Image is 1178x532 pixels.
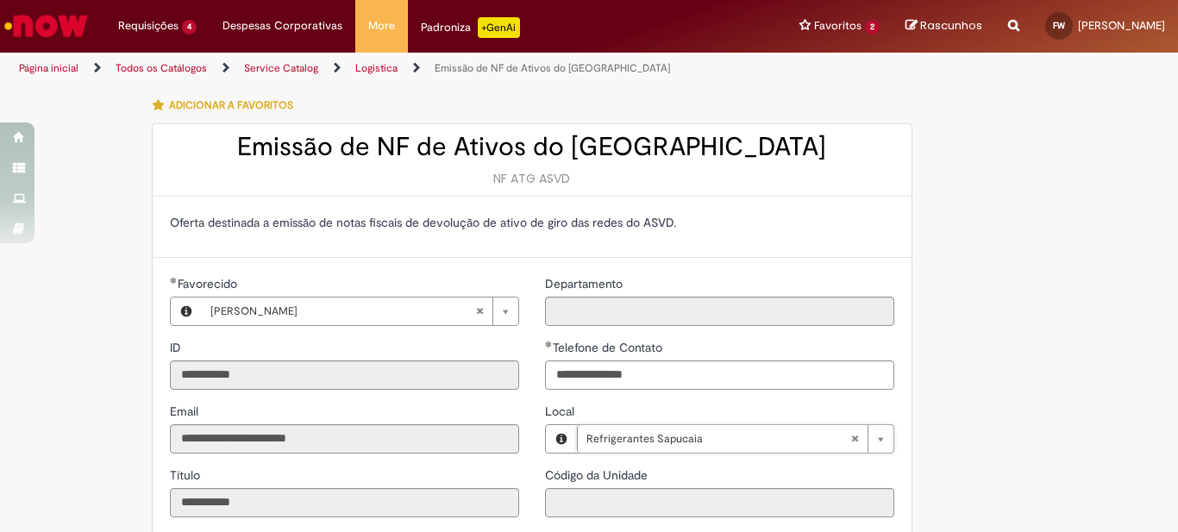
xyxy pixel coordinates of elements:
label: Somente leitura - ID [170,339,185,356]
button: Local, Visualizar este registro Refrigerantes Sapucaia [546,425,577,453]
span: Telefone de Contato [553,340,666,355]
input: Título [170,488,519,517]
a: [PERSON_NAME]Limpar campo Favorecido [202,297,518,325]
span: Adicionar a Favoritos [169,98,293,112]
div: NF ATG ASVD [170,170,894,187]
span: 4 [182,20,197,34]
input: Telefone de Contato [545,360,894,390]
img: ServiceNow [2,9,91,43]
span: Obrigatório Preenchido [545,341,553,347]
input: Email [170,424,519,454]
span: Refrigerantes Sapucaia [586,425,850,453]
span: Local [545,404,578,419]
input: Código da Unidade [545,488,894,517]
ul: Trilhas de página [13,53,773,84]
h2: Emissão de NF de Ativos do [GEOGRAPHIC_DATA] [170,133,894,161]
input: Departamento [545,297,894,326]
a: Emissão de NF de Ativos do [GEOGRAPHIC_DATA] [435,61,670,75]
a: Página inicial [19,61,78,75]
p: +GenAi [478,17,520,38]
span: Obrigatório Preenchido [170,277,178,284]
span: Rascunhos [920,17,982,34]
button: Favorecido, Visualizar este registro Fabiola Woll [171,297,202,325]
a: Service Catalog [244,61,318,75]
abbr: Limpar campo Local [842,425,868,453]
a: Todos os Catálogos [116,61,207,75]
span: Somente leitura - Departamento [545,276,626,291]
span: FW [1053,20,1065,31]
label: Somente leitura - Departamento [545,275,626,292]
a: Rascunhos [905,18,982,34]
button: Adicionar a Favoritos [152,87,303,123]
span: [PERSON_NAME] [1078,18,1165,33]
span: Somente leitura - Email [170,404,202,419]
span: [PERSON_NAME] [210,297,475,325]
span: 2 [865,20,880,34]
label: Somente leitura - Código da Unidade [545,466,651,484]
span: More [368,17,395,34]
span: Somente leitura - Código da Unidade [545,467,651,483]
label: Somente leitura - Email [170,403,202,420]
abbr: Limpar campo Favorecido [467,297,492,325]
span: Despesas Corporativas [222,17,342,34]
span: Somente leitura - Título [170,467,204,483]
span: Somente leitura - ID [170,340,185,355]
label: Somente leitura - Título [170,466,204,484]
span: Favoritos [814,17,862,34]
a: Refrigerantes SapucaiaLimpar campo Local [577,425,893,453]
p: Oferta destinada a emissão de notas fiscais de devolução de ativo de giro das redes do ASVD. [170,214,894,231]
span: Necessários - Favorecido [178,276,241,291]
span: Requisições [118,17,179,34]
input: ID [170,360,519,390]
a: Logistica [355,61,398,75]
div: Padroniza [421,17,520,38]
